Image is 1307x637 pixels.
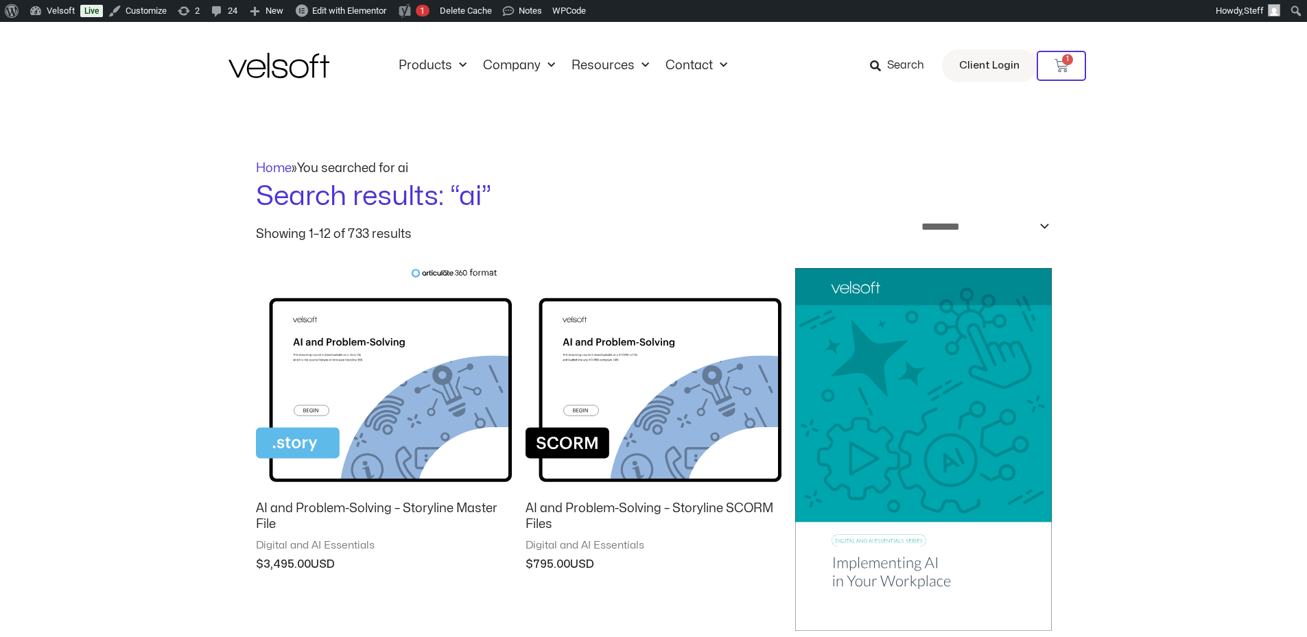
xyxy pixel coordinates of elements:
a: ProductsMenu Toggle [390,58,475,73]
span: Edit with Elementor [312,5,386,16]
img: Implementing AI in Your Workplace [795,268,1051,632]
bdi: 3,495.00 [256,559,311,570]
span: Search [887,57,924,75]
h2: AI and Problem-Solving – Storyline SCORM Files [526,501,781,533]
a: Live [80,5,103,17]
span: Client Login [959,57,1020,75]
span: $ [526,559,533,570]
span: Digital and AI Essentials [256,539,512,553]
a: AI and Problem-Solving – Storyline SCORM Files [526,501,781,539]
bdi: 795.00 [526,559,570,570]
select: Shop order [912,216,1052,237]
p: Showing 1–12 of 733 results [256,228,412,241]
img: AI and Problem-Solving - Storyline SCORM Files [526,268,781,491]
a: ResourcesMenu Toggle [563,58,657,73]
a: AI and Problem-Solving – Storyline Master File [256,501,512,539]
a: Search [870,54,934,77]
span: » [256,163,408,174]
span: Digital and AI Essentials [526,539,781,553]
span: Steff [1244,5,1264,16]
a: Home [256,163,292,174]
img: Velsoft Training Materials [228,53,329,78]
h2: AI and Problem-Solving – Storyline Master File [256,501,512,533]
span: You searched for ai [297,163,408,174]
a: ContactMenu Toggle [657,58,735,73]
a: CompanyMenu Toggle [475,58,563,73]
span: $ [256,559,263,570]
nav: Menu [390,58,735,73]
img: AI and Problem-Solving - Storyline Master File [256,268,512,491]
h1: Search results: “ai” [256,178,1052,216]
a: 1 [1037,51,1086,81]
a: Client Login [942,49,1037,82]
span: 1 [1062,54,1073,65]
span: 1 [420,5,425,16]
